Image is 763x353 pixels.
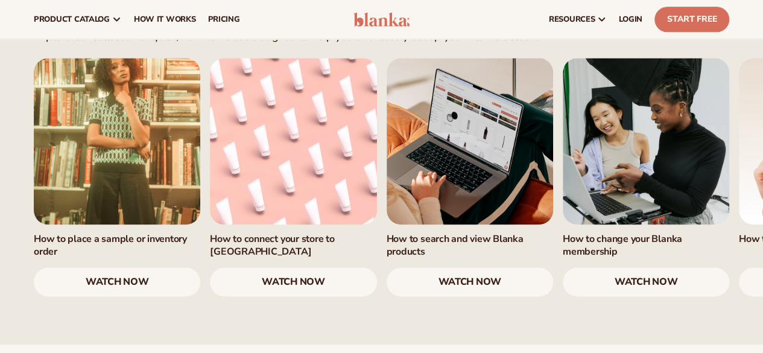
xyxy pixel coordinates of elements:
[387,58,553,297] div: 3 / 7
[563,267,729,296] a: watch now
[353,12,410,27] img: logo
[134,14,196,24] span: How It Works
[549,14,595,24] span: resources
[654,7,729,32] a: Start Free
[34,14,110,24] span: product catalog
[207,14,239,24] span: pricing
[563,58,729,297] div: 4 / 7
[210,267,376,296] a: watch now
[563,233,729,258] h3: How to change your Blanka membership
[34,267,200,296] a: watch now
[210,233,376,258] h3: How to connect your store to [GEOGRAPHIC_DATA]
[210,58,376,297] div: 2 / 7
[619,14,642,24] span: LOGIN
[387,267,553,296] a: watch now
[34,30,578,43] div: Explore our collection of quick, how-to videos designed to help you effortlessly set up your Blan...
[34,58,200,297] div: 1 / 7
[387,233,553,258] h3: How to search and view Blanka products
[34,233,200,258] h3: How to place a sample or inventory order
